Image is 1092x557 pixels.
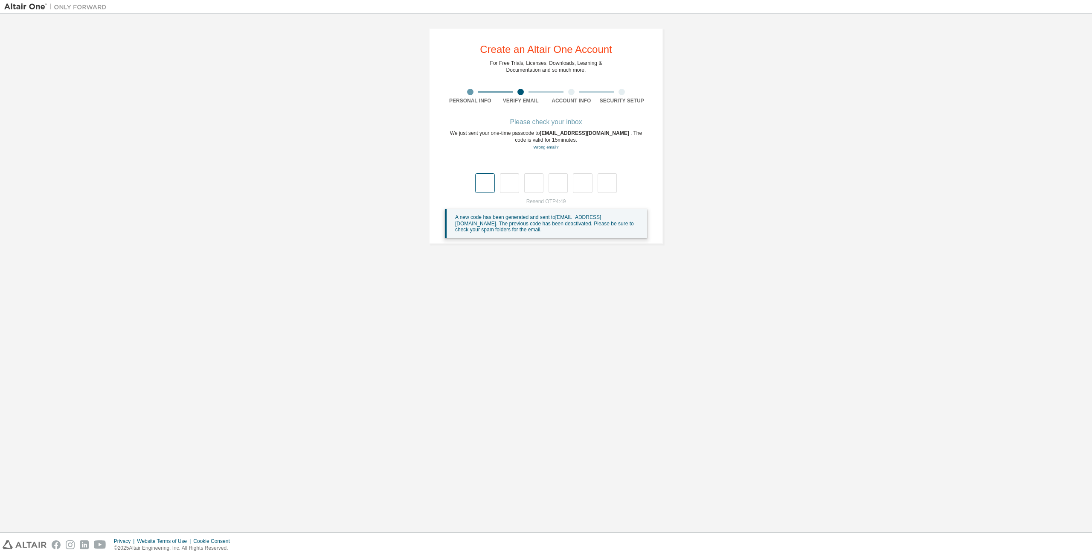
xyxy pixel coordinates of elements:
[4,3,111,11] img: Altair One
[80,540,89,549] img: linkedin.svg
[533,145,558,149] a: Go back to the registration form
[480,44,612,55] div: Create an Altair One Account
[114,538,137,545] div: Privacy
[496,97,546,104] div: Verify Email
[546,97,597,104] div: Account Info
[114,545,235,552] p: © 2025 Altair Engineering, Inc. All Rights Reserved.
[137,538,193,545] div: Website Terms of Use
[540,130,630,136] span: [EMAIL_ADDRESS][DOMAIN_NAME]
[94,540,106,549] img: youtube.svg
[66,540,75,549] img: instagram.svg
[455,214,634,233] span: A new code has been generated and sent to [EMAIL_ADDRESS][DOMAIN_NAME] . The previous code has be...
[193,538,235,545] div: Cookie Consent
[445,130,647,151] div: We just sent your one-time passcode to . The code is valid for 15 minutes.
[597,97,648,104] div: Security Setup
[3,540,46,549] img: altair_logo.svg
[490,60,602,73] div: For Free Trials, Licenses, Downloads, Learning & Documentation and so much more.
[52,540,61,549] img: facebook.svg
[445,97,496,104] div: Personal Info
[445,120,647,125] div: Please check your inbox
